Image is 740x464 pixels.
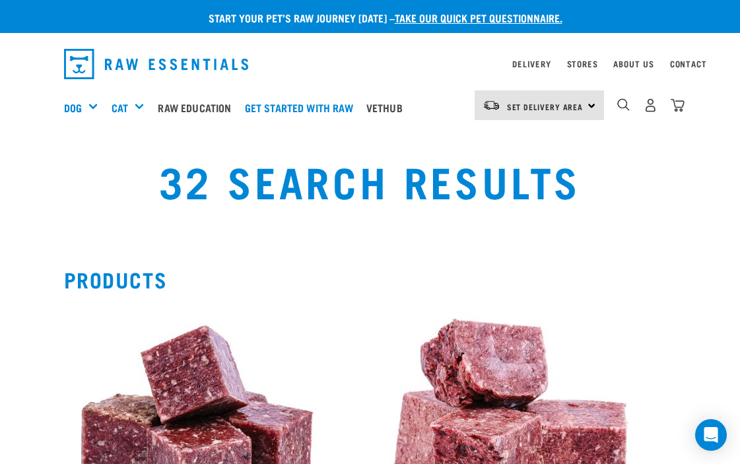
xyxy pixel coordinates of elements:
[147,156,593,204] h1: 32 Search Results
[112,100,128,116] a: Cat
[567,61,598,66] a: Stores
[512,61,551,66] a: Delivery
[64,267,677,291] h2: Products
[507,104,584,109] span: Set Delivery Area
[53,44,687,84] nav: dropdown navigation
[695,419,727,451] div: Open Intercom Messenger
[395,15,562,20] a: take our quick pet questionnaire.
[363,81,413,134] a: Vethub
[64,49,249,79] img: Raw Essentials Logo
[242,81,363,134] a: Get started with Raw
[617,98,630,111] img: home-icon-1@2x.png
[154,81,241,134] a: Raw Education
[64,100,82,116] a: Dog
[671,98,685,112] img: home-icon@2x.png
[613,61,654,66] a: About Us
[483,100,500,112] img: van-moving.png
[644,98,657,112] img: user.png
[670,61,707,66] a: Contact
